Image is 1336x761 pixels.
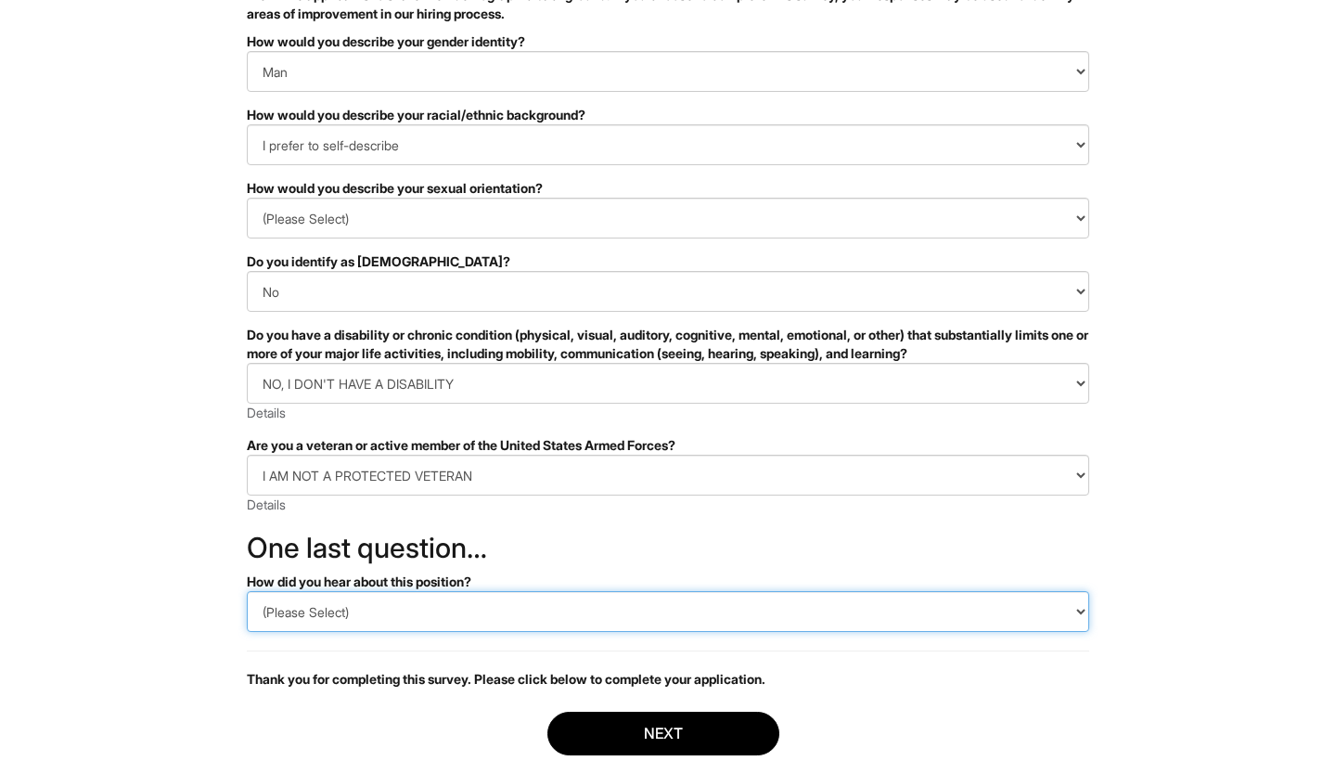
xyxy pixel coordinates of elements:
[247,124,1089,165] select: How would you describe your racial/ethnic background?
[247,573,1089,591] div: How did you hear about this position?
[247,436,1089,455] div: Are you a veteran or active member of the United States Armed Forces?
[247,51,1089,92] select: How would you describe your gender identity?
[247,326,1089,363] div: Do you have a disability or chronic condition (physical, visual, auditory, cognitive, mental, emo...
[247,32,1089,51] div: How would you describe your gender identity?
[247,271,1089,312] select: Do you identify as transgender?
[247,455,1089,496] select: Are you a veteran or active member of the United States Armed Forces?
[247,533,1089,563] h2: One last question…
[247,363,1089,404] select: Do you have a disability or chronic condition (physical, visual, auditory, cognitive, mental, emo...
[247,497,286,512] a: Details
[547,712,779,755] button: Next
[247,179,1089,198] div: How would you describe your sexual orientation?
[247,405,286,420] a: Details
[247,591,1089,632] select: How did you hear about this position?
[247,106,1089,124] div: How would you describe your racial/ethnic background?
[247,670,1089,689] p: Thank you for completing this survey. Please click below to complete your application.
[247,252,1089,271] div: Do you identify as [DEMOGRAPHIC_DATA]?
[247,198,1089,239] select: How would you describe your sexual orientation?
